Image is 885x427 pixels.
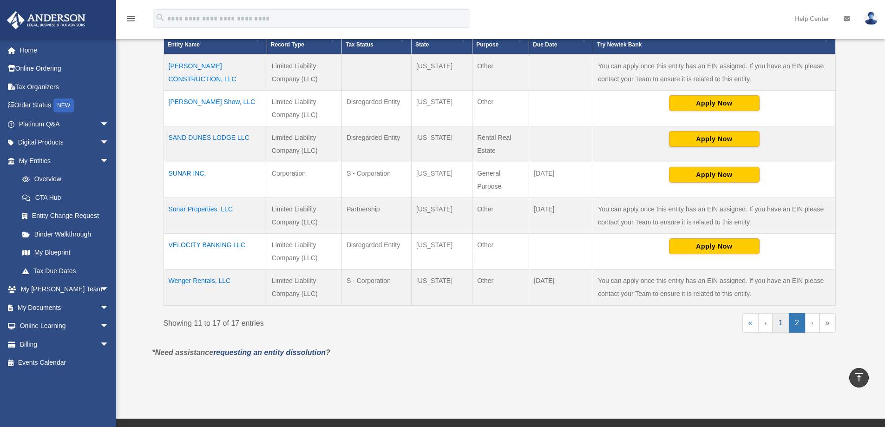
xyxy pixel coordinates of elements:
[13,262,118,280] a: Tax Due Dates
[411,198,472,234] td: [US_STATE]
[669,131,760,147] button: Apply Now
[853,372,865,383] i: vertical_align_top
[593,269,835,306] td: You can apply once this entity has an EIN assigned. If you have an EIN please contact your Team t...
[125,16,137,24] a: menu
[100,298,118,317] span: arrow_drop_down
[7,151,118,170] a: My Entitiesarrow_drop_down
[100,133,118,152] span: arrow_drop_down
[267,234,341,269] td: Limited Liability Company (LLC)
[164,162,267,198] td: SUNAR INC.
[13,207,118,225] a: Entity Change Request
[267,162,341,198] td: Corporation
[593,54,835,91] td: You can apply once this entity has an EIN assigned. If you have an EIN please contact your Team t...
[529,269,593,306] td: [DATE]
[100,280,118,299] span: arrow_drop_down
[164,313,493,330] div: Showing 11 to 17 of 17 entries
[341,269,411,306] td: S - Corporation
[7,115,123,133] a: Platinum Q&Aarrow_drop_down
[529,24,593,55] th: Federal Return Due Date: Activate to sort
[411,269,472,306] td: [US_STATE]
[7,335,123,354] a: Billingarrow_drop_down
[4,11,88,29] img: Anderson Advisors Platinum Portal
[758,313,773,333] a: Previous
[669,95,760,111] button: Apply Now
[267,24,341,55] th: Record Type: Activate to sort
[669,167,760,183] button: Apply Now
[472,54,529,91] td: Other
[411,126,472,162] td: [US_STATE]
[864,12,878,25] img: User Pic
[472,24,529,55] th: Business Purpose: Activate to sort
[164,234,267,269] td: VELOCITY BANKING LLC
[411,234,472,269] td: [US_STATE]
[472,126,529,162] td: Rental Real Estate
[53,99,74,112] div: NEW
[472,234,529,269] td: Other
[411,91,472,126] td: [US_STATE]
[341,198,411,234] td: Partnership
[164,269,267,306] td: Wenger Rentals, LLC
[164,198,267,234] td: Sunar Properties, LLC
[472,162,529,198] td: General Purpose
[13,225,118,243] a: Binder Walkthrough
[529,198,593,234] td: [DATE]
[773,313,789,333] a: 1
[100,317,118,336] span: arrow_drop_down
[267,91,341,126] td: Limited Liability Company (LLC)
[7,41,123,59] a: Home
[267,198,341,234] td: Limited Liability Company (LLC)
[267,54,341,91] td: Limited Liability Company (LLC)
[7,59,123,78] a: Online Ordering
[155,13,165,23] i: search
[805,313,819,333] a: Next
[164,91,267,126] td: [PERSON_NAME] Show, LLC
[7,354,123,372] a: Events Calendar
[593,198,835,234] td: You can apply once this entity has an EIN assigned. If you have an EIN please contact your Team t...
[597,39,821,50] div: Try Newtek Bank
[742,313,759,333] a: First
[849,368,869,388] a: vertical_align_top
[346,41,374,48] span: Tax Status
[164,24,267,55] th: Entity Name: Activate to invert sorting
[411,24,472,55] th: Organization State: Activate to sort
[472,198,529,234] td: Other
[341,162,411,198] td: S - Corporation
[411,54,472,91] td: [US_STATE]
[411,162,472,198] td: [US_STATE]
[271,41,304,48] span: Record Type
[7,133,123,152] a: Digital Productsarrow_drop_down
[125,13,137,24] i: menu
[529,162,593,198] td: [DATE]
[819,313,836,333] a: Last
[789,313,805,333] a: 2
[472,91,529,126] td: Other
[267,269,341,306] td: Limited Liability Company (LLC)
[341,24,411,55] th: Tax Status: Activate to sort
[472,269,529,306] td: Other
[341,91,411,126] td: Disregarded Entity
[213,348,326,356] a: requesting an entity dissolution
[669,238,760,254] button: Apply Now
[7,317,123,335] a: Online Learningarrow_drop_down
[100,335,118,354] span: arrow_drop_down
[152,348,330,356] em: *Need assistance ?
[7,280,123,299] a: My [PERSON_NAME] Teamarrow_drop_down
[7,298,123,317] a: My Documentsarrow_drop_down
[100,151,118,171] span: arrow_drop_down
[164,126,267,162] td: SAND DUNES LODGE LLC
[7,78,123,96] a: Tax Organizers
[13,170,114,189] a: Overview
[100,115,118,134] span: arrow_drop_down
[341,234,411,269] td: Disregarded Entity
[13,188,118,207] a: CTA Hub
[168,41,200,48] span: Entity Name
[164,54,267,91] td: [PERSON_NAME] CONSTRUCTION, LLC
[341,126,411,162] td: Disregarded Entity
[7,96,123,115] a: Order StatusNEW
[593,24,835,55] th: Try Newtek Bank : Activate to sort
[13,243,118,262] a: My Blueprint
[267,126,341,162] td: Limited Liability Company (LLC)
